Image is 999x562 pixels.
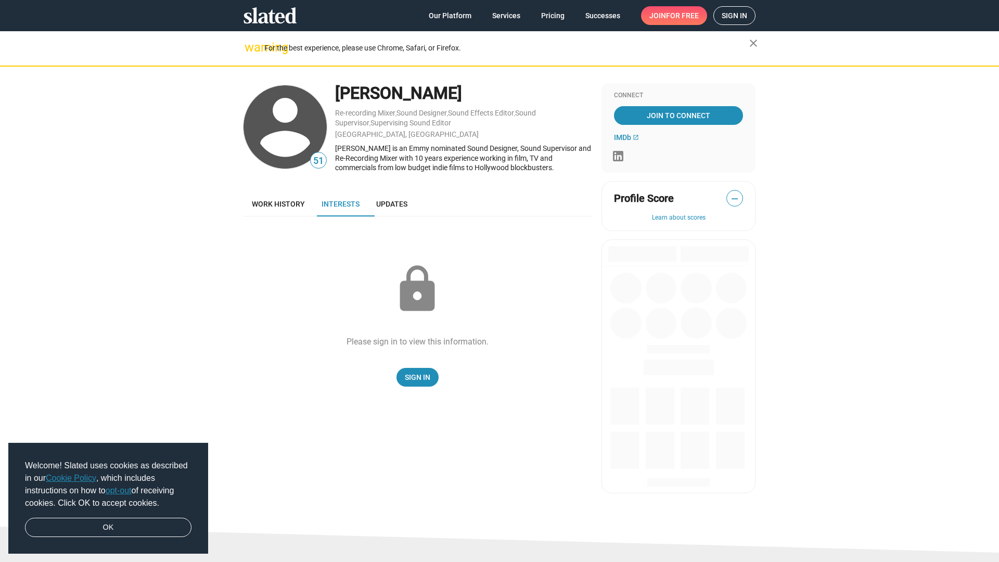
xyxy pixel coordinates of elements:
[492,6,520,25] span: Services
[368,191,416,216] a: Updates
[577,6,629,25] a: Successes
[311,154,326,168] span: 51
[322,200,360,208] span: Interests
[585,6,620,25] span: Successes
[713,6,755,25] a: Sign in
[614,214,743,222] button: Learn about scores
[448,109,514,117] a: Sound Effects Editor
[335,82,591,105] div: [PERSON_NAME]
[335,144,591,173] div: [PERSON_NAME] is an Emmy nominated Sound Designer, Sound Supervisor and Re-Recording Mixer with 1...
[614,92,743,100] div: Connect
[395,111,396,117] span: ,
[614,191,674,206] span: Profile Score
[722,7,747,24] span: Sign in
[614,106,743,125] a: Join To Connect
[405,368,430,387] span: Sign In
[666,6,699,25] span: for free
[370,119,451,127] a: Supervising Sound Editor
[641,6,707,25] a: Joinfor free
[25,518,191,538] a: dismiss cookie message
[391,263,443,315] mat-icon: lock
[245,41,257,54] mat-icon: warning
[484,6,529,25] a: Services
[252,200,305,208] span: Work history
[335,109,536,127] a: Sound Supervisor
[420,6,480,25] a: Our Platform
[396,109,447,117] a: Sound Designer
[614,133,639,142] a: IMDb
[313,191,368,216] a: Interests
[347,336,489,347] div: Please sign in to view this information.
[727,192,742,206] span: —
[376,200,407,208] span: Updates
[46,474,96,482] a: Cookie Policy
[244,191,313,216] a: Work history
[396,368,439,387] a: Sign In
[369,121,370,126] span: ,
[633,134,639,140] mat-icon: open_in_new
[106,486,132,495] a: opt-out
[447,111,448,117] span: ,
[747,37,760,49] mat-icon: close
[335,130,479,138] a: [GEOGRAPHIC_DATA], [GEOGRAPHIC_DATA]
[616,106,741,125] span: Join To Connect
[25,459,191,509] span: Welcome! Slated uses cookies as described in our , which includes instructions on how to of recei...
[614,133,631,142] span: IMDb
[514,111,515,117] span: ,
[533,6,573,25] a: Pricing
[649,6,699,25] span: Join
[335,109,395,117] a: Re-recording Mixer
[8,443,208,554] div: cookieconsent
[264,41,749,55] div: For the best experience, please use Chrome, Safari, or Firefox.
[429,6,471,25] span: Our Platform
[541,6,565,25] span: Pricing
